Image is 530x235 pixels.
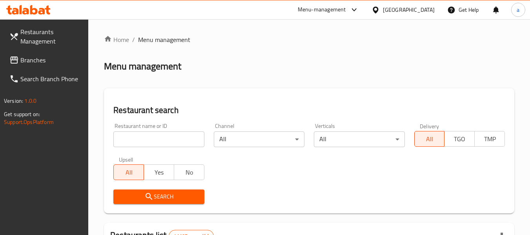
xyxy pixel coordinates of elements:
[104,60,181,73] h2: Menu management
[517,5,519,14] span: a
[418,133,442,145] span: All
[119,157,133,162] label: Upsell
[3,51,89,69] a: Branches
[314,131,404,147] div: All
[24,96,36,106] span: 1.0.0
[20,74,82,84] span: Search Branch Phone
[4,117,54,127] a: Support.OpsPlatform
[138,35,190,44] span: Menu management
[3,22,89,51] a: Restaurants Management
[174,164,204,180] button: No
[113,104,505,116] h2: Restaurant search
[298,5,346,15] div: Menu-management
[104,35,129,44] a: Home
[104,35,514,44] nav: breadcrumb
[4,96,23,106] span: Version:
[113,189,204,204] button: Search
[20,55,82,65] span: Branches
[214,131,304,147] div: All
[177,167,201,178] span: No
[420,123,439,129] label: Delivery
[132,35,135,44] li: /
[113,164,144,180] button: All
[414,131,445,147] button: All
[448,133,472,145] span: TGO
[444,131,475,147] button: TGO
[383,5,435,14] div: [GEOGRAPHIC_DATA]
[20,27,82,46] span: Restaurants Management
[113,131,204,147] input: Search for restaurant name or ID..
[3,69,89,88] a: Search Branch Phone
[144,164,174,180] button: Yes
[474,131,505,147] button: TMP
[147,167,171,178] span: Yes
[120,192,198,202] span: Search
[4,109,40,119] span: Get support on:
[478,133,502,145] span: TMP
[117,167,141,178] span: All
